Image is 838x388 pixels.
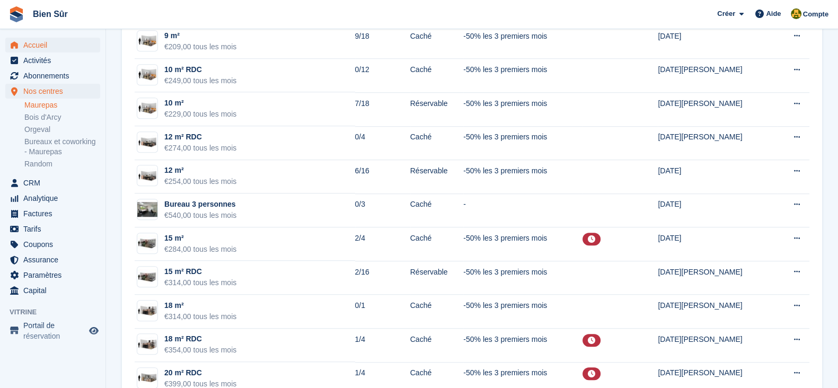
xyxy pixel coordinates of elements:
div: 18 m² RDC [164,333,236,345]
td: -50% les 3 premiers mois [463,126,582,160]
img: box-10m2.jpg [137,67,157,82]
div: 15 m² RDC [164,266,236,277]
td: -50% les 3 premiers mois [463,25,582,59]
div: 10 m² RDC [164,64,236,75]
span: Aide [766,8,781,19]
span: Nos centres [23,84,87,99]
td: [DATE] [658,227,778,261]
td: [DATE][PERSON_NAME] [658,126,778,160]
div: 15 m² [164,233,236,244]
td: 0/3 [355,193,410,227]
a: menu [5,237,100,252]
td: Caché [410,227,464,261]
a: menu [5,38,100,52]
img: box-10m2.jpg [137,33,157,49]
a: menu [5,53,100,68]
td: [DATE] [658,160,778,194]
a: Maurepas [24,100,100,110]
td: 7/18 [355,92,410,126]
td: -50% les 3 premiers mois [463,160,582,194]
td: -50% les 3 premiers mois [463,227,582,261]
a: menu [5,84,100,99]
span: Créer [717,8,735,19]
div: 9 m² [164,30,236,41]
td: Réservable [410,261,464,295]
td: -50% les 3 premiers mois [463,329,582,363]
div: 18 m² [164,300,236,311]
td: -50% les 3 premiers mois [463,59,582,93]
img: box-12m2.jpg [137,168,157,183]
div: €284,00 tous les mois [164,244,236,255]
span: Paramètres [23,268,87,283]
a: menu [5,175,100,190]
div: €229,00 tous les mois [164,109,236,120]
td: 0/4 [355,126,410,160]
a: menu [5,206,100,221]
div: €254,00 tous les mois [164,176,236,187]
div: 10 m² [164,98,236,109]
img: box-15m2.jpg [137,303,157,319]
span: Tarifs [23,222,87,236]
a: Boutique d'aperçu [87,324,100,337]
td: 2/16 [355,261,410,295]
td: - [463,193,582,227]
td: -50% les 3 premiers mois [463,92,582,126]
div: €209,00 tous les mois [164,41,236,52]
a: menu [5,252,100,267]
span: Assurance [23,252,87,267]
div: €314,00 tous les mois [164,277,236,288]
span: Coupons [23,237,87,252]
td: Caché [410,25,464,59]
img: box-12m2.jpg [137,135,157,150]
span: Portail de réservation [23,320,87,341]
div: 20 m² RDC [164,367,236,378]
a: Random [24,159,100,169]
td: [DATE][PERSON_NAME] [658,329,778,363]
img: stora-icon-8386f47178a22dfd0bd8f6a31ec36ba5ce8667c1dd55bd0f319d3a0aa187defe.svg [8,6,24,22]
a: menu [5,68,100,83]
td: -50% les 3 premiers mois [463,295,582,329]
td: [DATE][PERSON_NAME] [658,92,778,126]
div: 12 m² [164,165,236,176]
td: [DATE][PERSON_NAME] [658,59,778,93]
td: [DATE] [658,25,778,59]
span: Analytique [23,191,87,206]
div: Bureau 3 personnes [164,199,236,210]
a: menu [5,283,100,298]
span: Activités [23,53,87,68]
img: box-10m2.jpg [137,101,157,116]
a: menu [5,222,100,236]
td: [DATE] [658,193,778,227]
div: €274,00 tous les mois [164,143,236,154]
td: 0/1 [355,295,410,329]
td: [DATE][PERSON_NAME] [658,261,778,295]
span: Accueil [23,38,87,52]
td: Caché [410,329,464,363]
a: Bois d'Arcy [24,112,100,122]
span: Capital [23,283,87,298]
a: menu [5,320,100,341]
a: Orgeval [24,125,100,135]
td: Caché [410,193,464,227]
td: [DATE][PERSON_NAME] [658,295,778,329]
span: Vitrine [10,307,105,318]
img: Fatima Kelaaoui [791,8,801,19]
div: €354,00 tous les mois [164,345,236,356]
a: Bien Sûr [29,5,72,23]
td: 2/4 [355,227,410,261]
span: CRM [23,175,87,190]
td: 6/16 [355,160,410,194]
img: box-18m2.jpg [137,371,157,386]
td: 9/18 [355,25,410,59]
img: box-14m2.jpg [137,269,157,285]
td: 0/12 [355,59,410,93]
span: Abonnements [23,68,87,83]
img: box-15m2.jpg [137,337,157,352]
td: 1/4 [355,329,410,363]
a: Bureaux et coworking - Maurepas [24,137,100,157]
img: box-14m2.jpg [137,235,157,251]
img: bIMG_3621.JPG [137,202,157,217]
a: menu [5,268,100,283]
td: -50% les 3 premiers mois [463,261,582,295]
span: Compte [803,9,828,20]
